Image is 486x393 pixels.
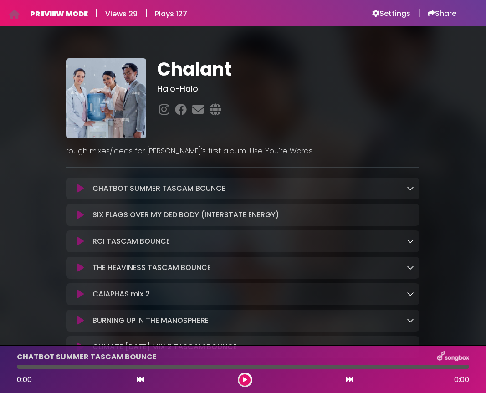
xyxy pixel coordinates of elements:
p: CLIMATE [DATE] MIX 2 TASCAM BOUNCE [92,342,237,352]
span: 0:00 [454,374,469,385]
p: rough mixes/ideas for [PERSON_NAME]'s first album 'Use You're Words" [66,146,419,157]
a: Share [428,9,456,18]
img: songbox-logo-white.png [437,351,469,363]
h6: Plays 127 [155,10,187,18]
h1: Chalant [157,58,419,80]
h5: | [95,7,98,18]
h5: | [145,7,148,18]
span: 0:00 [17,374,32,385]
img: zPndV8U9TGGYO0I7mYQG [66,58,146,138]
h3: Halo-Halo [157,84,419,94]
p: THE HEAVINESS TASCAM BOUNCE [92,262,211,273]
h6: Views 29 [105,10,138,18]
h6: PREVIEW MODE [30,10,88,18]
p: ROI TASCAM BOUNCE [92,236,170,247]
p: CHATBOT SUMMER TASCAM BOUNCE [17,352,157,362]
a: Settings [372,9,410,18]
p: CHATBOT SUMMER TASCAM BOUNCE [92,183,225,194]
p: SIX FLAGS OVER MY DED BODY (INTERSTATE ENERGY) [92,209,279,220]
p: CAIAPHAS mix 2 [92,289,150,300]
p: BURNING UP IN THE MANOSPHERE [92,315,209,326]
h5: | [418,7,420,18]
